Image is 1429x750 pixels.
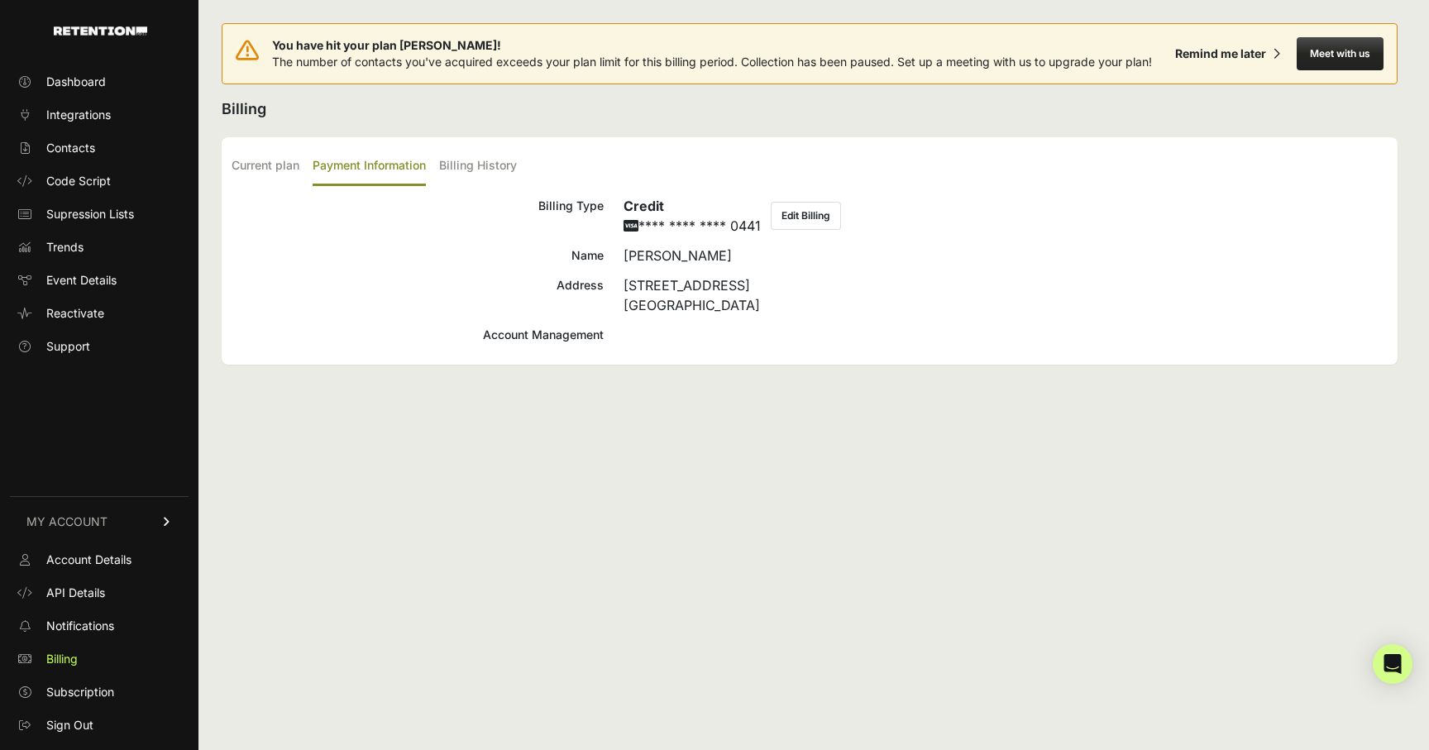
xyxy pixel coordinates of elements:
span: Subscription [46,684,114,700]
h2: Billing [222,98,1398,121]
a: Integrations [10,102,189,128]
span: Trends [46,239,84,256]
span: Reactivate [46,305,104,322]
button: Remind me later [1169,39,1287,69]
span: Code Script [46,173,111,189]
a: Billing [10,646,189,672]
button: Edit Billing [771,202,841,230]
span: The number of contacts you've acquired exceeds your plan limit for this billing period. Collectio... [272,55,1152,69]
a: Supression Lists [10,201,189,227]
a: Reactivate [10,300,189,327]
div: Billing Type [232,196,604,236]
h6: Credit [624,196,761,216]
button: Meet with us [1297,37,1384,70]
div: [PERSON_NAME] [624,246,1388,265]
a: Contacts [10,135,189,161]
span: Integrations [46,107,111,123]
a: Account Details [10,547,189,573]
a: Code Script [10,168,189,194]
label: Payment Information [313,147,426,186]
a: Trends [10,234,189,260]
div: Remind me later [1175,45,1266,62]
span: Support [46,338,90,355]
span: Dashboard [46,74,106,90]
div: [STREET_ADDRESS] [GEOGRAPHIC_DATA] [624,275,1388,315]
span: MY ACCOUNT [26,514,108,530]
span: Supression Lists [46,206,134,222]
a: Support [10,333,189,360]
span: Notifications [46,618,114,634]
span: Contacts [46,140,95,156]
span: Billing [46,651,78,667]
a: Dashboard [10,69,189,95]
div: Open Intercom Messenger [1373,644,1412,684]
div: Name [232,246,604,265]
a: Notifications [10,613,189,639]
label: Current plan [232,147,299,186]
a: MY ACCOUNT [10,496,189,547]
span: Account Details [46,552,131,568]
div: Account Management [232,325,604,345]
label: Billing History [439,147,517,186]
span: Event Details [46,272,117,289]
div: Address [232,275,604,315]
a: Event Details [10,267,189,294]
a: API Details [10,580,189,606]
span: Sign Out [46,717,93,733]
a: Sign Out [10,712,189,738]
span: You have hit your plan [PERSON_NAME]! [272,37,1152,54]
a: Subscription [10,679,189,705]
span: API Details [46,585,105,601]
img: Retention.com [54,26,147,36]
